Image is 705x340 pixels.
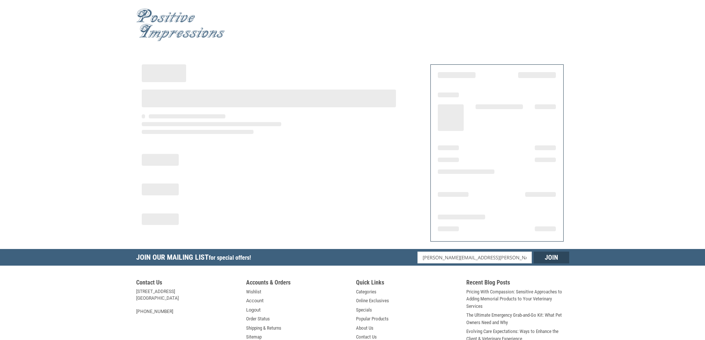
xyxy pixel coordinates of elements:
[136,9,225,41] img: Positive Impressions
[136,279,239,288] h5: Contact Us
[356,315,389,323] a: Popular Products
[356,324,373,332] a: About Us
[466,288,569,310] a: Pricing With Compassion: Sensitive Approaches to Adding Memorial Products to Your Veterinary Serv...
[246,315,270,323] a: Order Status
[209,254,251,261] span: for special offers!
[246,279,349,288] h5: Accounts & Orders
[136,288,239,315] address: [STREET_ADDRESS] [GEOGRAPHIC_DATA] [PHONE_NUMBER]
[356,297,389,304] a: Online Exclusives
[356,288,376,296] a: Categories
[246,297,263,304] a: Account
[246,306,261,314] a: Logout
[246,324,281,332] a: Shipping & Returns
[246,288,261,296] a: Wishlist
[417,252,532,263] input: Email
[466,312,569,326] a: The Ultimate Emergency Grab-and-Go Kit: What Pet Owners Need and Why
[356,279,459,288] h5: Quick Links
[466,279,569,288] h5: Recent Blog Posts
[356,306,372,314] a: Specials
[136,249,255,268] h5: Join Our Mailing List
[534,252,569,263] input: Join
